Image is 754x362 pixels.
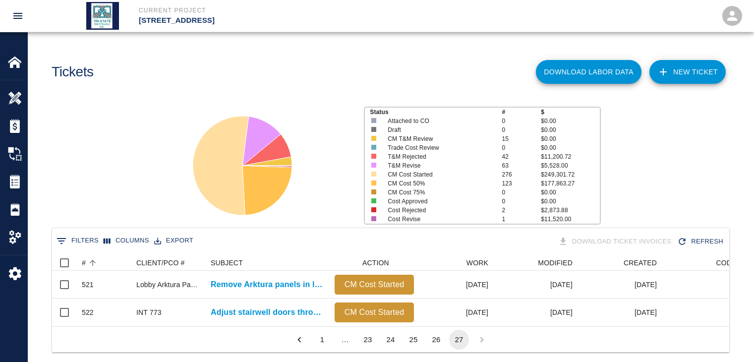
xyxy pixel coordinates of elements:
[419,255,493,271] div: WORK
[502,125,541,134] p: 0
[388,206,490,215] p: Cost Rejected
[388,215,490,224] p: Cost Revise
[502,152,541,161] p: 42
[388,170,490,179] p: CM Cost Started
[502,197,541,206] p: 0
[211,306,325,318] a: Adjust stairwell doors throughout building due to pressure difference at...
[541,179,599,188] p: $177,863.27
[86,2,119,30] img: Tri State Drywall
[388,188,490,197] p: CM Cost 75%
[362,255,389,271] div: ACTION
[52,64,94,80] h1: Tickets
[493,271,578,299] div: [DATE]
[6,4,30,28] button: open drawer
[541,161,599,170] p: $5,528.00
[388,125,490,134] p: Draft
[541,152,599,161] p: $11,200.72
[502,206,541,215] p: 2
[82,280,94,290] div: 521
[339,306,410,318] p: CM Cost Started
[541,197,599,206] p: $0.00
[139,6,431,15] p: Current Project
[541,215,599,224] p: $11,520.00
[466,255,488,271] div: WORK
[152,233,196,248] button: Export
[388,161,490,170] p: T&M Revise
[82,255,86,271] div: #
[502,108,541,117] p: #
[538,255,573,271] div: MODIFIED
[578,255,662,271] div: CREATED
[136,307,162,317] div: INT 773
[312,330,332,350] button: Go to page 1
[206,255,330,271] div: SUBJECT
[541,206,599,215] p: $2,873.88
[502,188,541,197] p: 0
[541,188,599,197] p: $0.00
[716,255,741,271] div: CODES
[675,233,727,250] div: Refresh the list
[556,233,676,250] div: Tickets download in groups of 15
[675,233,727,250] button: Refresh
[541,134,599,143] p: $0.00
[541,117,599,125] p: $0.00
[493,299,578,326] div: [DATE]
[339,279,410,291] p: CM Cost Started
[536,60,641,84] button: Download Labor Data
[101,233,152,248] button: Select columns
[419,299,493,326] div: [DATE]
[426,330,446,350] button: Go to page 26
[419,271,493,299] div: [DATE]
[502,161,541,170] p: 63
[502,143,541,152] p: 0
[502,134,541,143] p: 15
[502,170,541,179] p: 276
[131,255,206,271] div: CLIENT/PCO #
[211,279,325,291] a: Remove Arktura panels in lobby and cut drywall out to...
[502,215,541,224] p: 1
[370,108,502,117] p: Status
[502,179,541,188] p: 123
[449,330,469,350] button: page 27
[77,255,131,271] div: #
[86,256,100,270] button: Sort
[388,117,490,125] p: Attached to CO
[388,179,490,188] p: CM Cost 50%
[541,125,599,134] p: $0.00
[290,330,309,350] button: Go to previous page
[139,15,431,26] p: [STREET_ADDRESS]
[704,314,754,362] iframe: Chat Widget
[541,170,599,179] p: $249,301.72
[381,330,401,350] button: Go to page 24
[330,255,419,271] div: ACTION
[388,134,490,143] p: CM T&M Review
[541,143,599,152] p: $0.00
[404,330,423,350] button: Go to page 25
[502,117,541,125] p: 0
[211,255,243,271] div: SUBJECT
[388,152,490,161] p: T&M Rejected
[649,60,726,84] a: NEW TICKET
[136,280,201,290] div: Lobby Arktura Panel Removal
[388,143,490,152] p: Trade Cost Review
[578,271,662,299] div: [DATE]
[358,330,378,350] button: Go to page 23
[82,307,94,317] div: 522
[335,334,355,345] div: …
[388,197,490,206] p: Cost Approved
[541,108,599,117] p: $
[662,255,746,271] div: CODES
[493,255,578,271] div: MODIFIED
[54,233,101,249] button: Show filters
[288,330,493,350] nav: pagination navigation
[136,255,185,271] div: CLIENT/PCO #
[578,299,662,326] div: [DATE]
[624,255,657,271] div: CREATED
